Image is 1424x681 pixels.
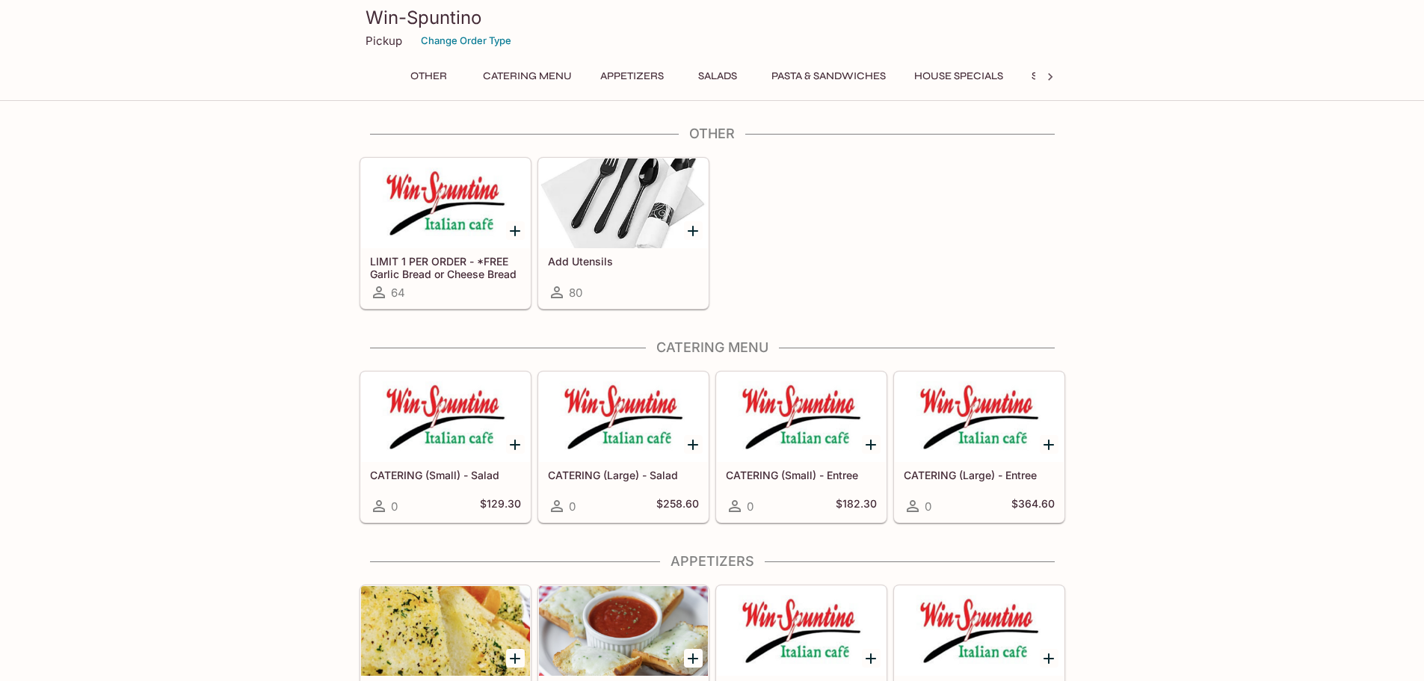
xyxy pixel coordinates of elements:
[895,372,1064,462] div: CATERING (Large) - Entree
[395,66,463,87] button: Other
[1040,649,1058,668] button: Add Sauteed Vegetables
[506,221,525,240] button: Add LIMIT 1 PER ORDER - *FREE Garlic Bread or Cheese Bread w/ Purchase of $50 or More!
[684,649,703,668] button: Add Garlic Cheese Bread
[539,158,708,248] div: Add Utensils
[894,372,1064,523] a: CATERING (Large) - Entree0$364.60
[836,497,877,515] h5: $182.30
[366,34,402,48] p: Pickup
[391,499,398,514] span: 0
[361,372,530,462] div: CATERING (Small) - Salad
[684,221,703,240] button: Add Add Utensils
[391,286,405,300] span: 64
[539,372,708,462] div: CATERING (Large) - Salad
[360,339,1065,356] h4: Catering Menu
[1011,497,1055,515] h5: $364.60
[506,435,525,454] button: Add CATERING (Small) - Salad
[569,286,582,300] span: 80
[360,158,531,309] a: LIMIT 1 PER ORDER - *FREE Garlic Bread or Cheese Bread w/ Purchase of $50 or More!64
[414,29,518,52] button: Change Order Type
[906,66,1011,87] button: House Specials
[904,469,1055,481] h5: CATERING (Large) - Entree
[763,66,894,87] button: Pasta & Sandwiches
[548,469,699,481] h5: CATERING (Large) - Salad
[717,586,886,676] div: Garlic Cheese Bread With Bacon or Salami
[538,158,709,309] a: Add Utensils80
[361,158,530,248] div: LIMIT 1 PER ORDER - *FREE Garlic Bread or Cheese Bread w/ Purchase of $50 or More!
[717,372,886,462] div: CATERING (Small) - Entree
[480,497,521,515] h5: $129.30
[726,469,877,481] h5: CATERING (Small) - Entree
[360,372,531,523] a: CATERING (Small) - Salad0$129.30
[656,497,699,515] h5: $258.60
[684,435,703,454] button: Add CATERING (Large) - Salad
[370,255,521,280] h5: LIMIT 1 PER ORDER - *FREE Garlic Bread or Cheese Bread w/ Purchase of $50 or More!
[475,66,580,87] button: Catering Menu
[747,499,753,514] span: 0
[539,586,708,676] div: Garlic Cheese Bread
[716,372,887,523] a: CATERING (Small) - Entree0$182.30
[1040,435,1058,454] button: Add CATERING (Large) - Entree
[569,499,576,514] span: 0
[366,6,1059,29] h3: Win-Spuntino
[361,586,530,676] div: Garlic Bread
[548,255,699,268] h5: Add Utensils
[538,372,709,523] a: CATERING (Large) - Salad0$258.60
[360,553,1065,570] h4: Appetizers
[506,649,525,668] button: Add Garlic Bread
[370,469,521,481] h5: CATERING (Small) - Salad
[925,499,931,514] span: 0
[684,66,751,87] button: Salads
[360,126,1065,142] h4: Other
[862,649,881,668] button: Add Garlic Cheese Bread With Bacon or Salami
[1023,66,1167,87] button: Special Combinations
[592,66,672,87] button: Appetizers
[862,435,881,454] button: Add CATERING (Small) - Entree
[895,586,1064,676] div: Sauteed Vegetables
